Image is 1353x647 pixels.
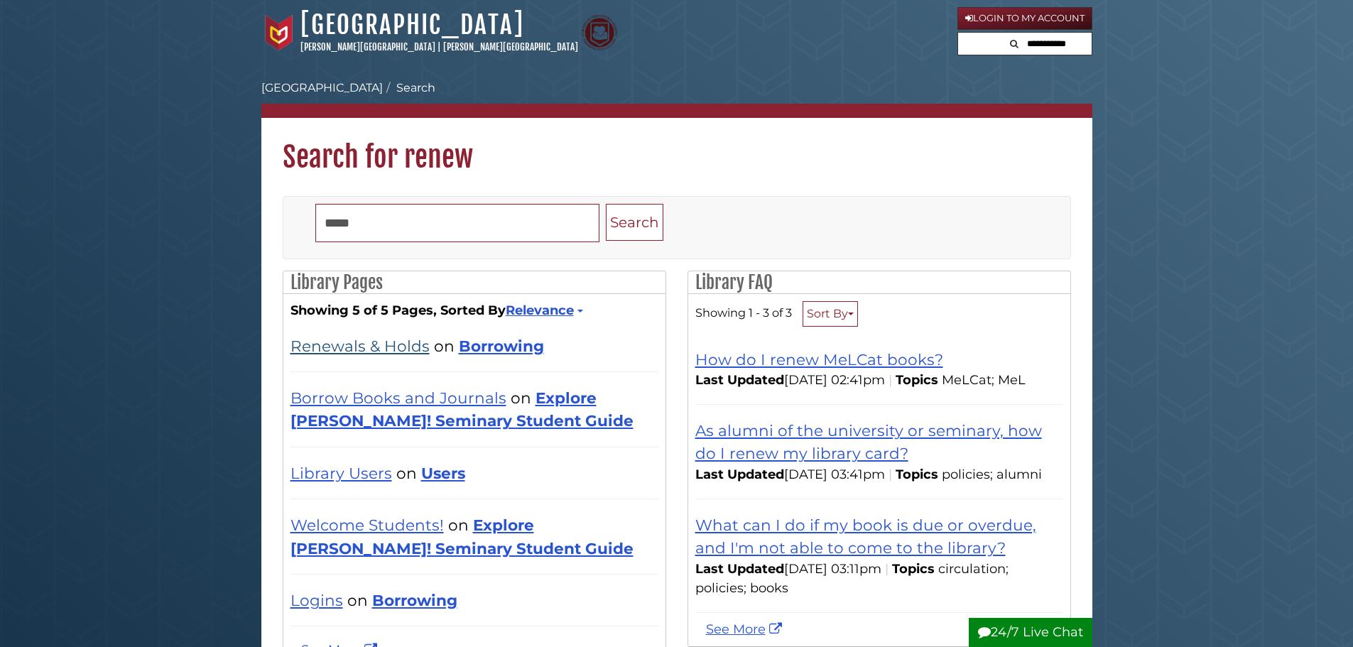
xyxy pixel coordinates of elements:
a: Library Users [290,464,392,482]
a: Login to My Account [957,7,1092,30]
button: Search [606,204,663,241]
span: on [448,516,469,534]
span: [DATE] 03:11pm [695,561,881,577]
li: MeL [998,371,1029,390]
a: Relevance [506,303,581,318]
a: How do I renew MeLCat books? [695,350,943,369]
button: Search [1006,33,1023,52]
span: Showing 1 - 3 of 3 [695,305,792,320]
img: Calvin University [261,15,297,50]
span: [DATE] 02:41pm [695,372,885,388]
a: [GEOGRAPHIC_DATA] [261,81,383,94]
button: 24/7 Live Chat [969,618,1092,647]
span: | [881,561,892,577]
span: on [511,388,531,407]
span: Topics [896,467,938,482]
li: alumni [996,465,1045,484]
span: Topics [892,561,935,577]
li: Search [383,80,435,97]
h2: Library FAQ [688,271,1070,294]
a: [PERSON_NAME][GEOGRAPHIC_DATA] [443,41,578,53]
span: [DATE] 03:41pm [695,467,885,482]
a: [PERSON_NAME][GEOGRAPHIC_DATA] [300,41,435,53]
button: Sort By [803,301,858,327]
span: on [347,591,368,609]
li: policies; [942,465,996,484]
a: Borrowing [372,591,457,609]
span: | [885,372,896,388]
li: circulation; [938,560,1012,579]
span: | [885,467,896,482]
a: Logins [290,591,343,609]
span: Topics [896,372,938,388]
a: Borrow Books and Journals [290,388,506,407]
li: books [750,579,792,598]
span: on [434,337,455,355]
i: Search [1010,39,1018,48]
a: What can I do if my book is due or overdue, and I'm not able to come to the library? [695,516,1036,557]
strong: Showing 5 of 5 Pages, Sorted By [290,301,658,320]
ul: Topics [695,561,1012,596]
a: Borrowing [459,337,544,355]
h1: Search for renew [261,118,1092,175]
span: Last Updated [695,372,784,388]
a: Explore [PERSON_NAME]! Seminary Student Guide [290,516,634,557]
li: policies; [695,579,750,598]
span: | [438,41,441,53]
a: Renewals & Holds [290,337,430,355]
nav: breadcrumb [261,80,1092,118]
ul: Topics [942,372,1029,388]
img: Calvin Theological Seminary [582,15,617,50]
a: As alumni of the university or seminary, how do I renew my library card? [695,421,1042,462]
span: Last Updated [695,561,784,577]
span: on [396,464,417,482]
a: [GEOGRAPHIC_DATA] [300,9,524,40]
span: Last Updated [695,467,784,482]
a: Welcome Students! [290,516,444,534]
ul: Topics [942,467,1045,482]
li: MeLCat; [942,371,998,390]
h2: Library Pages [283,271,665,294]
a: See More [706,621,786,637]
a: Users [421,464,465,482]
